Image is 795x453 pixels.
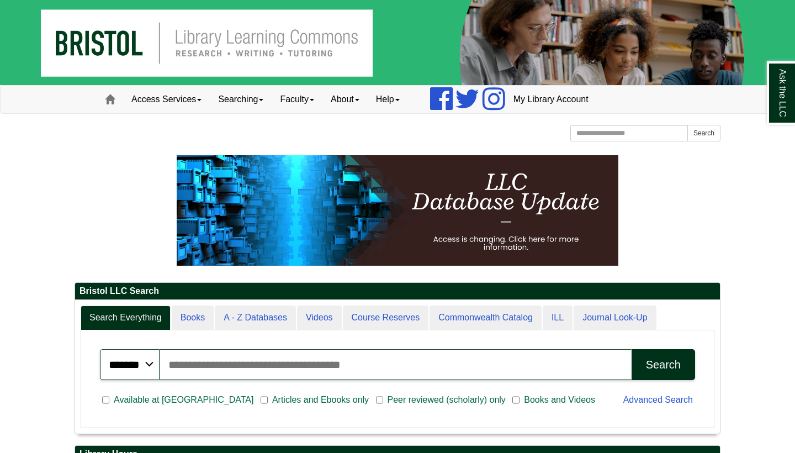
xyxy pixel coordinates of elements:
[368,86,408,113] a: Help
[343,305,429,330] a: Course Reserves
[272,86,322,113] a: Faculty
[322,86,368,113] a: About
[623,395,693,404] a: Advanced Search
[177,155,618,266] img: HTML tutorial
[297,305,342,330] a: Videos
[632,349,695,380] button: Search
[210,86,272,113] a: Searching
[172,305,214,330] a: Books
[376,395,383,405] input: Peer reviewed (scholarly) only
[512,395,520,405] input: Books and Videos
[81,305,171,330] a: Search Everything
[543,305,573,330] a: ILL
[268,393,373,407] span: Articles and Ebooks only
[102,395,109,405] input: Available at [GEOGRAPHIC_DATA]
[430,305,542,330] a: Commonwealth Catalog
[215,305,296,330] a: A - Z Databases
[687,125,720,141] button: Search
[261,395,268,405] input: Articles and Ebooks only
[123,86,210,113] a: Access Services
[505,86,597,113] a: My Library Account
[383,393,510,407] span: Peer reviewed (scholarly) only
[520,393,600,407] span: Books and Videos
[75,283,720,300] h2: Bristol LLC Search
[646,359,681,371] div: Search
[109,393,258,407] span: Available at [GEOGRAPHIC_DATA]
[574,305,656,330] a: Journal Look-Up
